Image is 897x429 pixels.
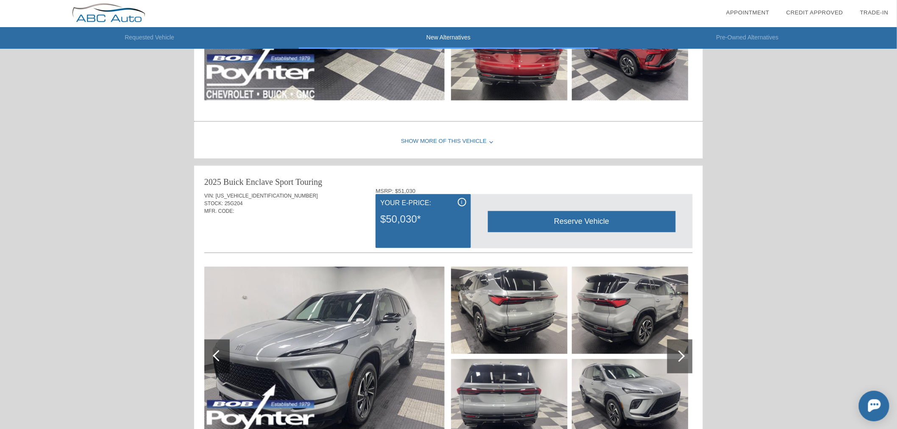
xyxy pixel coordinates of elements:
[458,198,466,206] div: i
[488,211,676,232] div: Reserve Vehicle
[204,208,234,214] span: MFR. CODE:
[299,27,598,49] li: New Alternatives
[821,383,897,429] iframe: Chat Assistance
[572,13,688,100] img: 33426205043.jpg
[225,201,243,206] span: 25G204
[726,9,769,16] a: Appointment
[786,9,843,16] a: Credit Approved
[216,193,318,199] span: [US_VEHICLE_IDENTIFICATION_NUMBER]
[275,176,322,188] div: Sport Touring
[860,9,889,16] a: Trade-In
[376,188,693,194] div: MSRP: $51,030
[598,27,897,49] li: Pre-Owned Alternatives
[194,125,703,159] div: Show More of this Vehicle
[204,228,693,241] div: Quoted on [DATE] 4:00:36 PM
[380,198,466,208] div: Your E-Price:
[380,208,466,230] div: $50,030*
[204,193,214,199] span: VIN:
[204,201,223,206] span: STOCK:
[572,267,688,354] img: 33377985643.jpg
[451,13,568,100] img: 33426205041.jpg
[451,267,568,354] img: 33377985639.jpg
[204,176,273,188] div: 2025 Buick Enclave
